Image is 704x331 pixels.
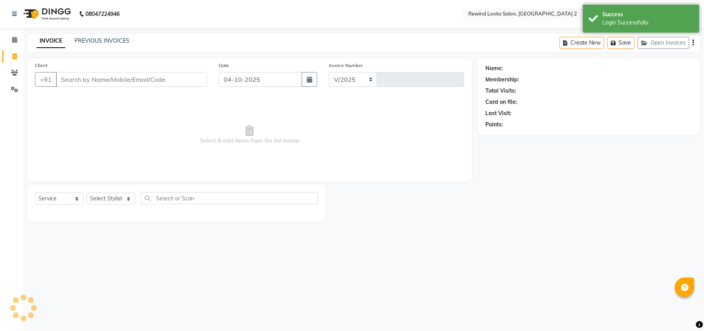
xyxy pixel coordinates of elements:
button: +91 [35,72,57,87]
div: Points: [485,121,503,129]
button: Create New [560,37,604,49]
a: PREVIOUS INVOICES [75,37,129,44]
input: Search by Name/Mobile/Email/Code [56,72,207,87]
div: Card on file: [485,98,517,106]
div: Membership: [485,76,519,84]
button: Open Invoices [638,37,689,49]
img: logo [20,3,73,25]
div: Success [602,10,694,19]
b: 08047224946 [85,3,120,25]
button: Save [607,37,634,49]
label: Invoice Number [329,62,363,69]
div: Name: [485,64,503,72]
label: Date [219,62,229,69]
a: INVOICE [37,34,65,48]
span: Select & add items from the list below [35,96,464,174]
label: Client [35,62,47,69]
div: Login Successfully. [602,19,694,27]
div: Last Visit: [485,109,511,117]
div: Total Visits: [485,87,516,95]
input: Search or Scan [141,192,318,204]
